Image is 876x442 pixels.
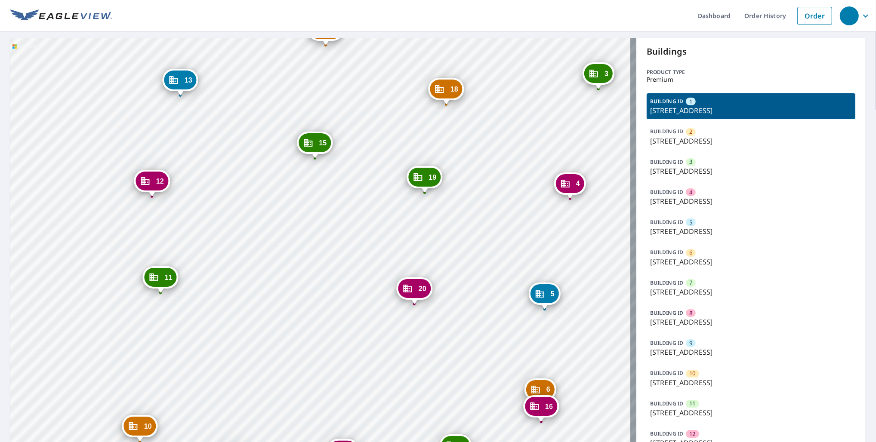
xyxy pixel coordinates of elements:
[689,188,692,196] span: 4
[647,45,855,58] p: Buildings
[450,86,458,92] span: 18
[689,249,692,257] span: 6
[650,369,683,377] p: BUILDING ID
[797,7,832,25] a: Order
[144,423,152,430] span: 10
[523,395,559,422] div: Dropped pin, building 16, Commercial property, 3950 W 12th St Greeley, CO 80634
[650,249,683,256] p: BUILDING ID
[650,317,852,327] p: [STREET_ADDRESS]
[689,279,692,287] span: 7
[650,279,683,286] p: BUILDING ID
[650,128,683,135] p: BUILDING ID
[650,430,683,437] p: BUILDING ID
[297,132,333,158] div: Dropped pin, building 15, Commercial property, 3950 W 12th St Greeley, CO 80634
[689,430,695,438] span: 12
[689,339,692,347] span: 9
[576,180,580,187] span: 4
[650,136,852,146] p: [STREET_ADDRESS]
[647,68,855,76] p: Product type
[689,218,692,227] span: 5
[650,378,852,388] p: [STREET_ADDRESS]
[650,339,683,347] p: BUILDING ID
[10,9,112,22] img: EV Logo
[689,128,692,136] span: 2
[650,196,852,206] p: [STREET_ADDRESS]
[689,309,692,317] span: 8
[529,282,561,309] div: Dropped pin, building 5, Commercial property, 3950 W 12th St Greeley, CO 80634
[319,140,327,146] span: 15
[134,170,170,196] div: Dropped pin, building 12, Commercial property, 3950 W 12th St Greeley, CO 80634
[650,287,852,297] p: [STREET_ADDRESS]
[122,415,158,442] div: Dropped pin, building 10, Commercial property, 3950 W 12th St Greeley, CO 80634
[185,77,192,83] span: 13
[689,158,692,166] span: 3
[650,347,852,357] p: [STREET_ADDRESS]
[650,226,852,236] p: [STREET_ADDRESS]
[650,105,852,116] p: [STREET_ADDRESS]
[429,78,464,104] div: Dropped pin, building 18, Commercial property, 3950 W 12th St Greeley, CO 80634
[650,166,852,176] p: [STREET_ADDRESS]
[419,285,426,292] span: 20
[551,291,555,297] span: 5
[429,174,436,181] span: 19
[689,399,695,408] span: 11
[650,98,683,105] p: BUILDING ID
[689,98,692,106] span: 1
[650,218,683,226] p: BUILDING ID
[650,400,683,407] p: BUILDING ID
[605,71,608,77] span: 3
[397,277,432,304] div: Dropped pin, building 20, Commercial property, 3950 W 12th St Greeley, CO 80634
[524,378,556,405] div: Dropped pin, building 6, Commercial property, 3950 W 12th St Greeley, CO 80634
[407,166,442,193] div: Dropped pin, building 19, Commercial property, 3950 W 12th St Greeley, CO 80634
[583,62,614,89] div: Dropped pin, building 3, Commercial property, 3950 W 12th St Greeley, CO 80634
[545,403,553,410] span: 16
[546,386,550,393] span: 6
[650,158,683,166] p: BUILDING ID
[554,172,586,199] div: Dropped pin, building 4, Commercial property, 3950 W 12th St Greeley, CO 80634
[650,309,683,316] p: BUILDING ID
[165,274,173,281] span: 11
[143,266,179,293] div: Dropped pin, building 11, Commercial property, 3950 W 12th St Greeley, CO 80634
[689,369,695,378] span: 10
[163,69,198,95] div: Dropped pin, building 13, Commercial property, 3950 W 12th St Greeley, CO 80634
[647,76,855,83] p: Premium
[156,178,164,184] span: 12
[650,257,852,267] p: [STREET_ADDRESS]
[650,408,852,418] p: [STREET_ADDRESS]
[650,188,683,196] p: BUILDING ID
